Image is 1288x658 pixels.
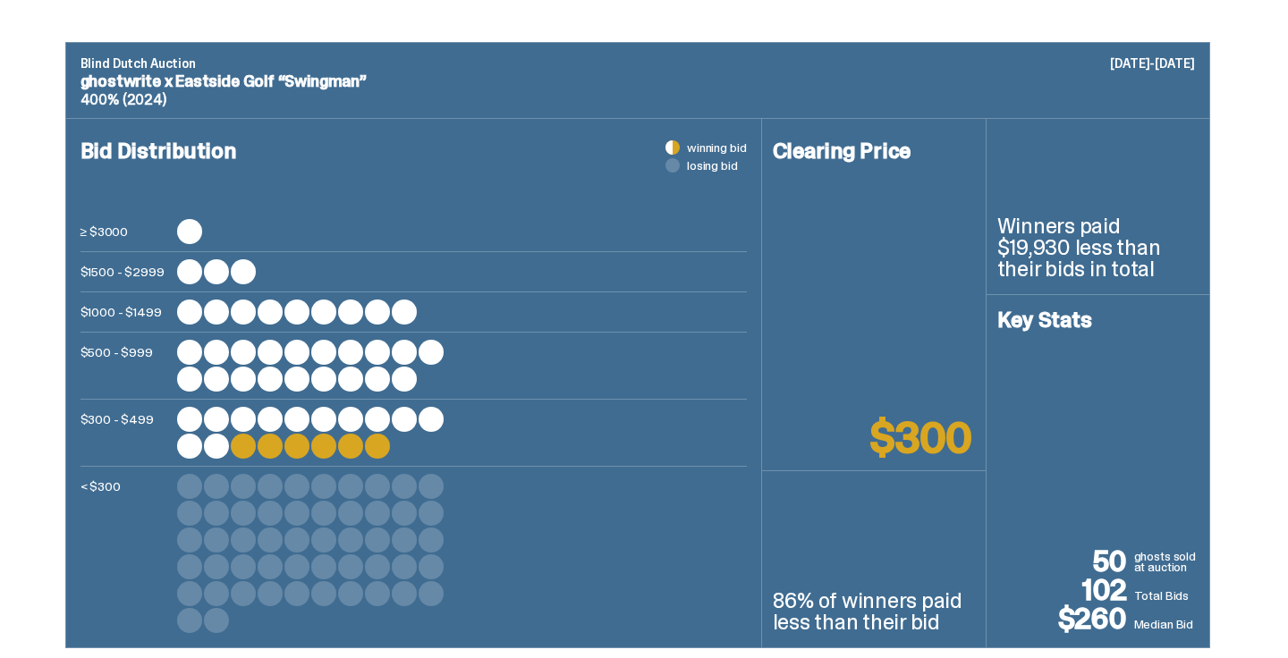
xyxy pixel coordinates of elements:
[1110,57,1194,70] p: [DATE]-[DATE]
[773,590,975,633] p: 86% of winners paid less than their bid
[80,407,170,459] p: $300 - $499
[80,259,170,284] p: $1500 - $2999
[997,576,1134,604] p: 102
[80,474,170,633] p: < $300
[997,604,1134,633] p: $260
[773,140,975,162] h4: Clearing Price
[997,547,1134,576] p: 50
[80,57,1195,70] p: Blind Dutch Auction
[80,140,747,219] h4: Bid Distribution
[1134,586,1199,604] p: Total Bids
[687,141,746,154] span: winning bid
[997,309,1199,331] h4: Key Stats
[870,417,970,460] p: $300
[1134,615,1199,633] p: Median Bid
[80,219,170,244] p: ≥ $3000
[80,299,170,325] p: $1000 - $1499
[997,215,1199,280] p: Winners paid $19,930 less than their bids in total
[687,159,738,172] span: losing bid
[80,73,1195,89] p: ghostwrite x Eastside Golf “Swingman”
[80,90,166,109] span: 400% (2024)
[1134,551,1199,576] p: ghosts sold at auction
[80,340,170,392] p: $500 - $999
